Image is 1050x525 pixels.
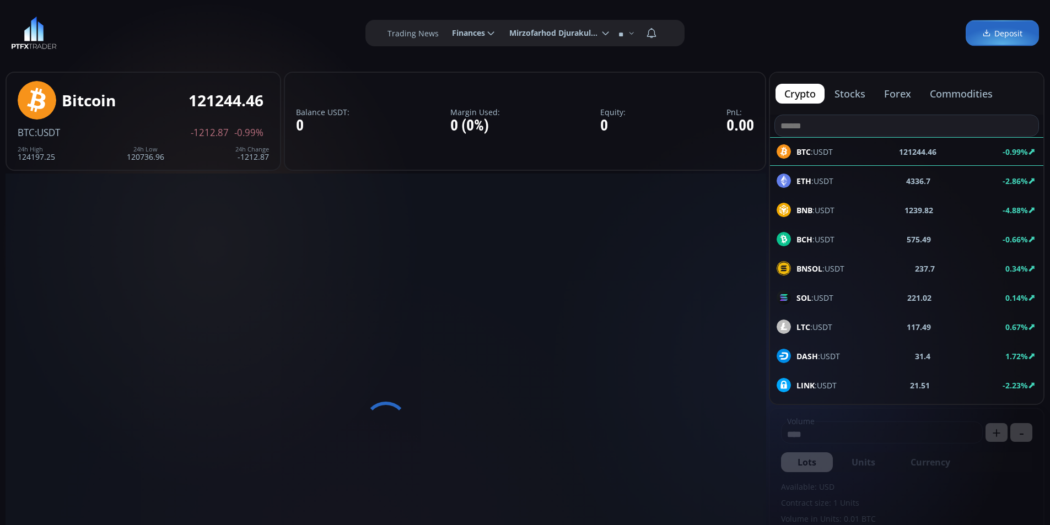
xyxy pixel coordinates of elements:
[18,146,55,153] div: 24h High
[796,380,815,391] b: LINK
[450,108,500,116] label: Margin Used:
[826,84,874,104] button: stocks
[796,322,810,332] b: LTC
[1003,176,1028,186] b: -2.86%
[982,28,1022,39] span: Deposit
[904,204,933,216] b: 1239.82
[796,204,834,216] span: :USDT
[127,146,164,161] div: 120736.96
[1003,205,1028,215] b: -4.88%
[387,28,439,39] label: Trading News
[796,350,840,362] span: :USDT
[796,351,818,361] b: DASH
[796,380,837,391] span: :USDT
[796,176,811,186] b: ETH
[235,146,269,161] div: -1212.87
[127,146,164,153] div: 24h Low
[910,380,930,391] b: 21.51
[796,234,812,245] b: BCH
[875,84,920,104] button: forex
[600,117,626,134] div: 0
[907,321,931,333] b: 117.49
[921,84,1001,104] button: commodities
[796,263,844,274] span: :USDT
[235,146,269,153] div: 24h Change
[1005,351,1028,361] b: 1.72%
[191,128,229,138] span: -1212.87
[796,263,822,274] b: BNSOL
[1003,380,1028,391] b: -2.23%
[726,108,754,116] label: PnL:
[234,128,263,138] span: -0.99%
[907,234,931,245] b: 575.49
[776,84,825,104] button: crypto
[726,117,754,134] div: 0.00
[796,234,834,245] span: :USDT
[966,20,1039,46] a: Deposit
[296,108,349,116] label: Balance USDT:
[502,22,600,44] span: Mirzofarhod Djurakulov
[796,293,811,303] b: SOL
[35,126,60,139] span: :USDT
[1005,322,1028,332] b: 0.67%
[906,175,930,187] b: 4336.7
[796,205,812,215] b: BNB
[1005,263,1028,274] b: 0.34%
[796,321,832,333] span: :USDT
[1005,293,1028,303] b: 0.14%
[62,92,116,109] div: Bitcoin
[18,146,55,161] div: 124197.25
[600,108,626,116] label: Equity:
[189,92,263,109] div: 121244.46
[444,22,485,44] span: Finances
[11,17,57,50] img: LOGO
[796,292,833,304] span: :USDT
[296,117,349,134] div: 0
[18,126,35,139] span: BTC
[915,350,930,362] b: 31.4
[915,263,935,274] b: 237.7
[907,292,931,304] b: 221.02
[796,175,833,187] span: :USDT
[1003,234,1028,245] b: -0.66%
[450,117,500,134] div: 0 (0%)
